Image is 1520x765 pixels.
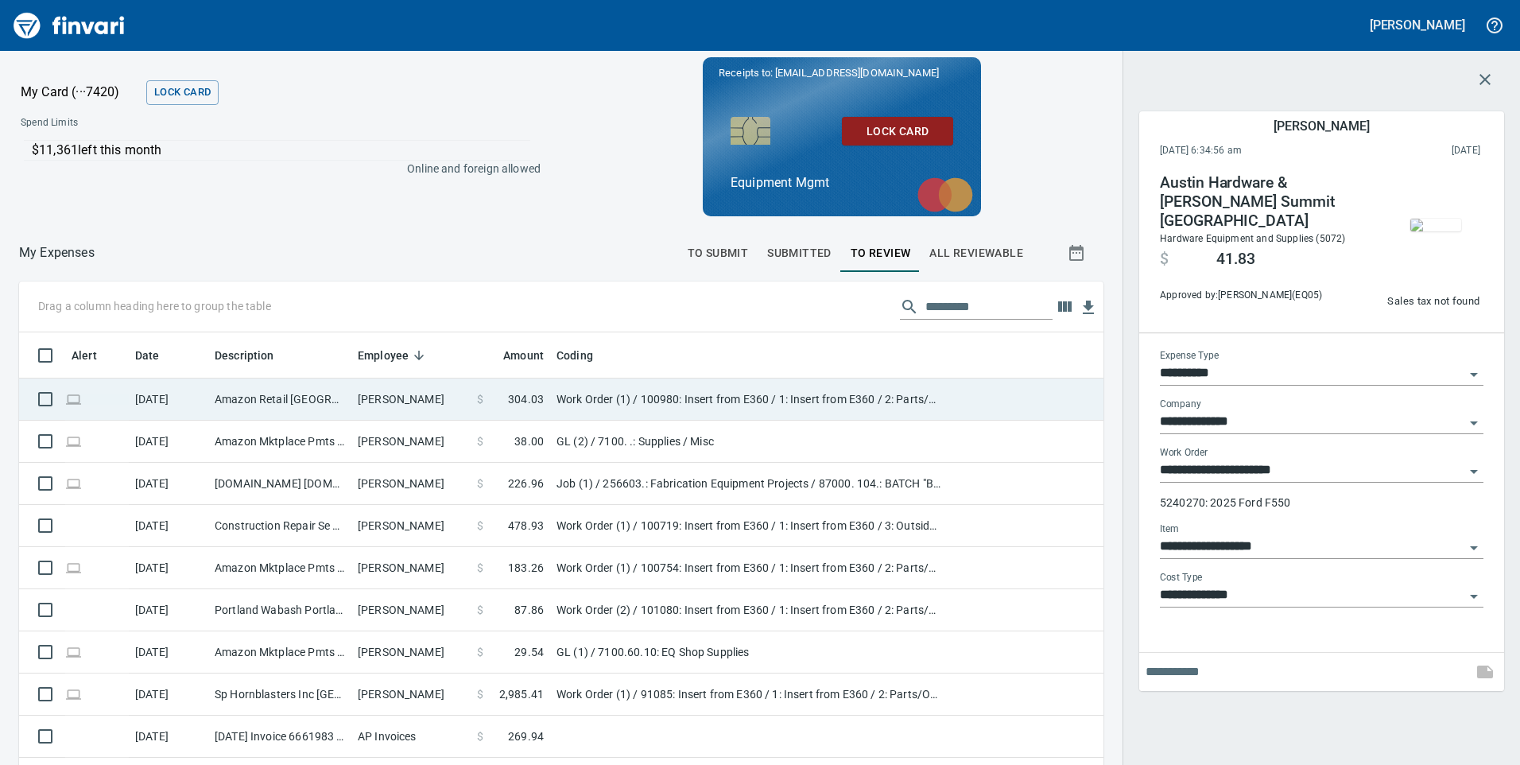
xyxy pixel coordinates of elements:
td: [PERSON_NAME] [351,421,471,463]
td: Portland Wabash Portland OR [208,589,351,631]
span: $ [477,476,483,491]
span: Alert [72,346,118,365]
td: [DATE] [129,631,208,674]
span: To Review [851,243,911,263]
span: Spend Limits [21,115,308,131]
p: My Expenses [19,243,95,262]
button: Sales tax not found [1383,289,1483,314]
span: Employee [358,346,429,365]
span: Employee [358,346,409,365]
span: Submitted [767,243,832,263]
td: Construction Repair Se Battle Ground [GEOGRAPHIC_DATA] [208,505,351,547]
img: Finvari [10,6,129,45]
span: Online transaction [65,394,82,404]
td: Work Order (1) / 100980: Insert from E360 / 1: Insert from E360 / 2: Parts/Other [550,379,948,421]
span: All Reviewable [929,243,1023,263]
label: Cost Type [1160,573,1203,583]
span: This charge was settled by the merchant and appears on the 2025/10/04 statement. [1347,143,1480,159]
img: mastercard.svg [909,169,981,220]
span: $ [477,433,483,449]
span: Date [135,346,160,365]
button: Open [1463,412,1485,434]
span: $ [477,518,483,534]
p: Receipts to: [719,65,965,81]
td: [DATE] Invoice 6661983 from Superior Tire Service, Inc (1-10991) [208,716,351,758]
span: Description [215,346,274,365]
span: 87.86 [514,602,544,618]
span: Coding [556,346,593,365]
span: $ [477,644,483,660]
span: Approved by: [PERSON_NAME] ( EQ05 ) [1160,288,1376,304]
span: This records your note into the expense. If you would like to send a message to an employee inste... [1466,653,1504,691]
td: Job (1) / 256603.: Fabrication Equipment Projects / 87000. 104.: BATCH "B" PIPE CREW TRUCKS - (4)... [550,463,948,505]
p: Drag a column heading here to group the table [38,298,271,314]
td: [DATE] [129,379,208,421]
span: Lock Card [154,83,211,102]
button: Open [1463,363,1485,386]
span: 38.00 [514,433,544,449]
span: 41.83 [1216,250,1255,269]
span: Online transaction [65,562,82,573]
span: Coding [556,346,614,365]
h4: Austin Hardware & [PERSON_NAME] Summit [GEOGRAPHIC_DATA] [1160,173,1376,231]
span: Alert [72,346,97,365]
p: My Card (···7420) [21,83,140,102]
td: [PERSON_NAME] [351,547,471,589]
span: 269.94 [508,728,544,744]
span: Amount [483,346,544,365]
td: Sp Hornblasters Inc [GEOGRAPHIC_DATA] [GEOGRAPHIC_DATA] [208,674,351,716]
h5: [PERSON_NAME] [1274,118,1369,134]
p: Equipment Mgmt [731,173,953,192]
span: $ [1160,250,1169,269]
td: Amazon Retail [GEOGRAPHIC_DATA] [GEOGRAPHIC_DATA] [208,379,351,421]
td: [DATE] [129,421,208,463]
span: [DATE] 6:34:56 am [1160,143,1347,159]
td: [DATE] [129,589,208,631]
span: $ [477,686,483,702]
p: Online and foreign allowed [8,161,541,177]
label: Company [1160,400,1201,410]
span: 478.93 [508,518,544,534]
span: Hardware Equipment and Supplies (5072) [1160,233,1345,244]
button: Lock Card [146,80,219,105]
span: To Submit [688,243,749,263]
span: $ [477,560,483,576]
td: [DATE] [129,463,208,505]
span: 304.03 [508,391,544,407]
label: Work Order [1160,449,1208,458]
button: Show transactions within a particular date range [1053,234,1103,272]
button: Lock Card [842,117,953,146]
span: Date [135,346,180,365]
span: Online transaction [65,689,82,699]
p: $11,361 left this month [32,141,530,160]
span: 29.54 [514,644,544,660]
span: Online transaction [65,478,82,488]
td: Work Order (2) / 101080: Insert from E360 / 1: Insert from E360 / 2: Parts/Other [550,589,948,631]
span: 226.96 [508,476,544,491]
button: [PERSON_NAME] [1366,13,1469,37]
label: Item [1160,525,1179,534]
span: 2,985.41 [499,686,544,702]
td: Amazon Mktplace Pmts [DOMAIN_NAME][URL] WA [208,547,351,589]
td: Amazon Mktplace Pmts [DOMAIN_NAME][URL] WA [208,631,351,674]
button: Open [1463,460,1485,483]
td: [DATE] [129,505,208,547]
span: Lock Card [855,122,940,142]
nav: breadcrumb [19,243,95,262]
td: [PERSON_NAME] [351,463,471,505]
td: Amazon Mktplace Pmts [DOMAIN_NAME][URL] WA [208,421,351,463]
p: 5240270: 2025 Ford F550 [1160,495,1483,511]
td: [PERSON_NAME] [351,674,471,716]
td: [PERSON_NAME] [351,379,471,421]
td: [PERSON_NAME] [351,505,471,547]
button: Close transaction [1466,60,1504,99]
span: Sales tax not found [1387,293,1479,311]
h5: [PERSON_NAME] [1370,17,1465,33]
img: receipts%2Ftapani%2F2025-10-13%2F9mFQdhIF8zLowLGbDphOVZksN8b2__IRkUsuc20f4FEcn6A6M5.jpg [1410,219,1461,231]
span: $ [477,602,483,618]
span: Description [215,346,295,365]
button: Open [1463,585,1485,608]
button: Open [1463,537,1485,559]
td: [DATE] [129,547,208,589]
